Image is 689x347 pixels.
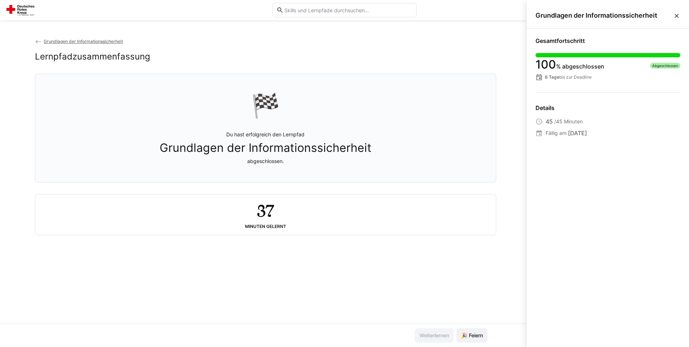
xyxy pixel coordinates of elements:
span: Grundlagen der Informationssicherheit [44,39,123,44]
span: 🎉 Feiern [460,332,484,339]
span: Weiterlernen [418,332,450,339]
span: 45 [546,117,553,126]
input: Skills und Lernpfade durchsuchen… [284,7,413,13]
a: Grundlagen der Informationssicherheit [35,39,123,44]
span: /45 Minuten [554,118,583,125]
div: Gesamtfortschritt [535,37,680,44]
span: Grundlagen der Informationssicherheit [535,12,673,19]
span: Grundlagen der Informationssicherheit [160,141,372,155]
div: Minuten gelernt [245,224,286,229]
span: 100 [535,57,556,71]
div: % abgeschlossen [535,60,604,71]
h2: 37 [257,200,274,221]
span: Fällig am [546,129,566,137]
button: Weiterlernen [415,328,454,343]
strong: 6 Tage [545,74,559,80]
button: 🎉 Feiern [457,328,488,343]
h2: Lernpfadzusammenfassung [35,51,150,62]
p: bis zur Deadline [545,74,592,80]
p: Du hast erfolgreich den Lernpfad abgeschlossen. [160,131,372,165]
div: 🏁 [251,91,280,119]
span: [DATE] [568,129,587,137]
div: Abgeschlossen [650,63,680,69]
div: Details [535,104,680,111]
